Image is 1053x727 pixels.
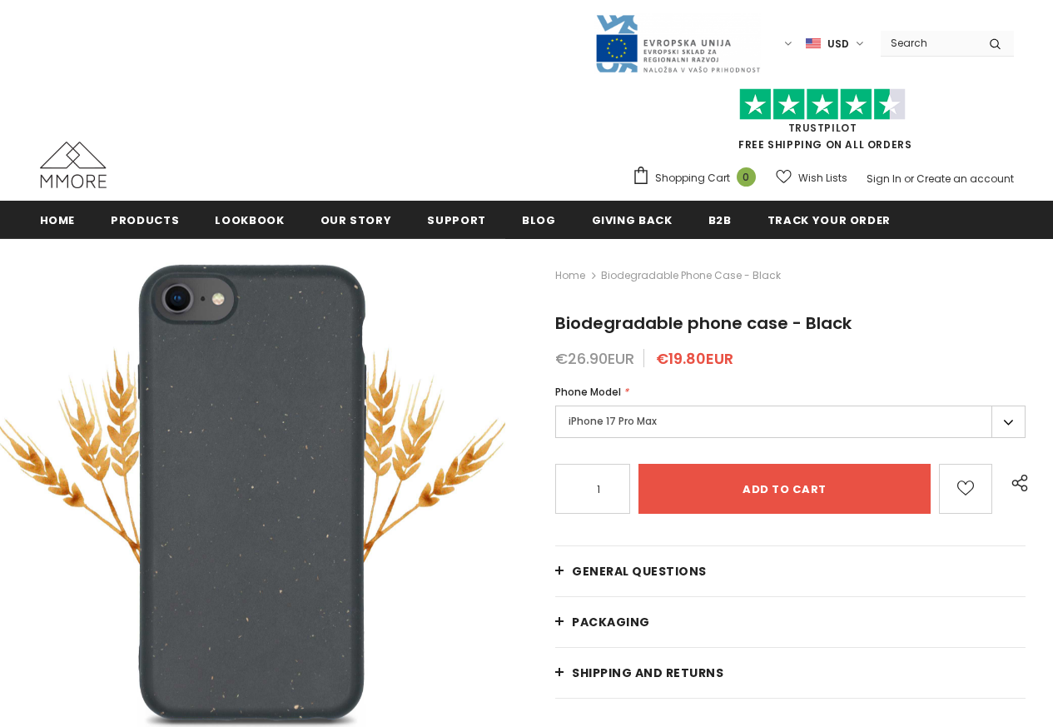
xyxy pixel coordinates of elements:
[555,311,852,335] span: Biodegradable phone case - Black
[572,665,723,681] span: Shipping and returns
[555,266,585,286] a: Home
[767,212,891,228] span: Track your order
[111,201,179,238] a: Products
[40,212,76,228] span: Home
[806,37,821,51] img: USD
[555,348,634,369] span: €26.90EUR
[881,31,976,55] input: Search Site
[522,212,556,228] span: Blog
[739,88,906,121] img: Trust Pilot Stars
[904,172,914,186] span: or
[555,597,1026,647] a: PACKAGING
[594,36,761,50] a: Javni Razpis
[737,167,756,187] span: 0
[867,172,902,186] a: Sign In
[320,201,392,238] a: Our Story
[555,385,621,399] span: Phone Model
[427,201,486,238] a: support
[555,546,1026,596] a: General Questions
[788,121,857,135] a: Trustpilot
[632,96,1014,152] span: FREE SHIPPING ON ALL ORDERS
[594,13,761,74] img: Javni Razpis
[40,201,76,238] a: Home
[555,406,1026,438] label: iPhone 17 Pro Max
[632,166,764,191] a: Shopping Cart 0
[320,212,392,228] span: Our Story
[427,212,486,228] span: support
[827,36,849,52] span: USD
[656,348,733,369] span: €19.80EUR
[655,170,730,187] span: Shopping Cart
[522,201,556,238] a: Blog
[776,163,847,192] a: Wish Lists
[215,212,284,228] span: Lookbook
[215,201,284,238] a: Lookbook
[767,201,891,238] a: Track your order
[40,142,107,188] img: MMORE Cases
[638,464,931,514] input: Add to cart
[572,563,707,580] span: General Questions
[555,648,1026,698] a: Shipping and returns
[111,212,179,228] span: Products
[592,201,673,238] a: Giving back
[916,172,1014,186] a: Create an account
[572,614,650,630] span: PACKAGING
[708,201,732,238] a: B2B
[798,170,847,187] span: Wish Lists
[592,212,673,228] span: Giving back
[601,266,781,286] span: Biodegradable phone case - Black
[708,212,732,228] span: B2B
